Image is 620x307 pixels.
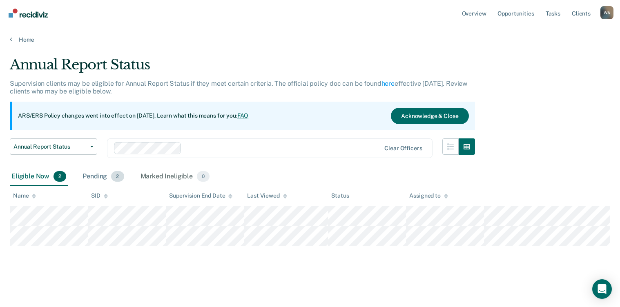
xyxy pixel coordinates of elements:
[10,168,68,186] div: Eligible Now2
[139,168,212,186] div: Marked Ineligible0
[197,171,210,182] span: 0
[13,192,36,199] div: Name
[409,192,448,199] div: Assigned to
[592,279,612,299] div: Open Intercom Messenger
[13,143,87,150] span: Annual Report Status
[391,108,468,124] button: Acknowledge & Close
[10,80,467,95] p: Supervision clients may be eligible for Annual Report Status if they meet certain criteria. The o...
[18,112,248,120] p: ARS/ERS Policy changes went into effect on [DATE]. Learn what this means for you:
[237,112,249,119] a: FAQ
[54,171,66,182] span: 2
[169,192,232,199] div: Supervision End Date
[331,192,349,199] div: Status
[111,171,124,182] span: 2
[10,138,97,155] button: Annual Report Status
[10,56,475,80] div: Annual Report Status
[381,80,395,87] a: here
[384,145,422,152] div: Clear officers
[91,192,108,199] div: SID
[10,36,610,43] a: Home
[600,6,613,19] button: Profile dropdown button
[247,192,287,199] div: Last Viewed
[9,9,48,18] img: Recidiviz
[600,6,613,19] div: W A
[81,168,125,186] div: Pending2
